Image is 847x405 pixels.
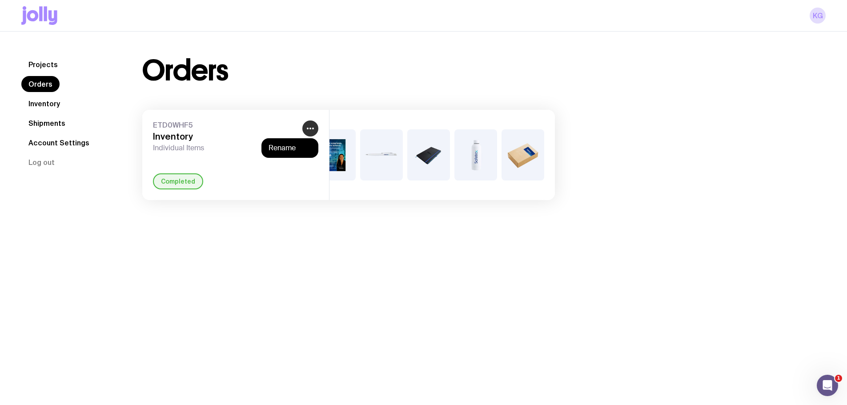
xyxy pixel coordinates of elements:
[21,96,67,112] a: Inventory
[153,131,299,142] h3: Inventory
[153,173,203,189] div: Completed
[153,120,299,129] span: ETD0WHF5
[21,56,65,72] a: Projects
[269,144,311,152] button: Rename
[835,375,842,382] span: 1
[817,375,838,396] iframe: Intercom live chat
[142,56,228,85] h1: Orders
[21,115,72,131] a: Shipments
[153,144,299,152] span: Individual Items
[810,8,826,24] a: KG
[21,76,60,92] a: Orders
[21,154,62,170] button: Log out
[21,135,96,151] a: Account Settings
